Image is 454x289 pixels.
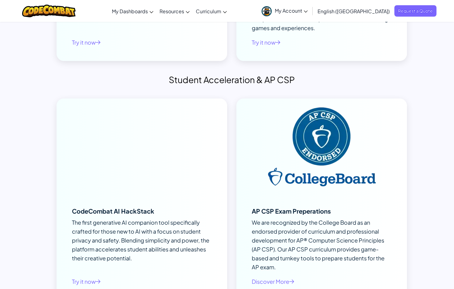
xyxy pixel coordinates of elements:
[72,38,101,47] a: Try it now
[156,3,193,19] a: Resources
[252,208,331,214] div: AP CSP Exam Preperations
[314,3,393,19] a: English ([GEOGRAPHIC_DATA])
[252,36,280,49] button: Try it now
[394,5,436,17] a: Request a Quote
[72,219,209,262] span: The first generative AI companion tool specifically crafted for those new to AI with a focus on s...
[193,3,230,19] a: Curriculum
[196,8,221,14] span: Curriculum
[259,1,311,21] a: My Account
[57,73,407,86] h2: Student Acceleration & AP CSP
[275,7,308,14] span: My Account
[72,277,101,286] a: Try it now
[72,36,101,49] button: Try it now
[236,98,407,195] img: Image to illustrate AP CSP Exam Preperations
[252,277,294,286] a: Discover More
[318,8,390,14] span: English ([GEOGRAPHIC_DATA])
[112,8,148,14] span: My Dashboards
[72,208,154,214] div: CodeCombat AI HackStack
[109,3,156,19] a: My Dashboards
[252,38,280,47] a: Try it now
[252,219,385,271] span: We are recognized by the College Board as an endorsed provider of curriculum and professional dev...
[262,6,272,16] img: avatar
[22,5,76,17] img: CodeCombat logo
[160,8,184,14] span: Resources
[72,275,101,288] button: Try it now
[252,275,294,288] button: Discover More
